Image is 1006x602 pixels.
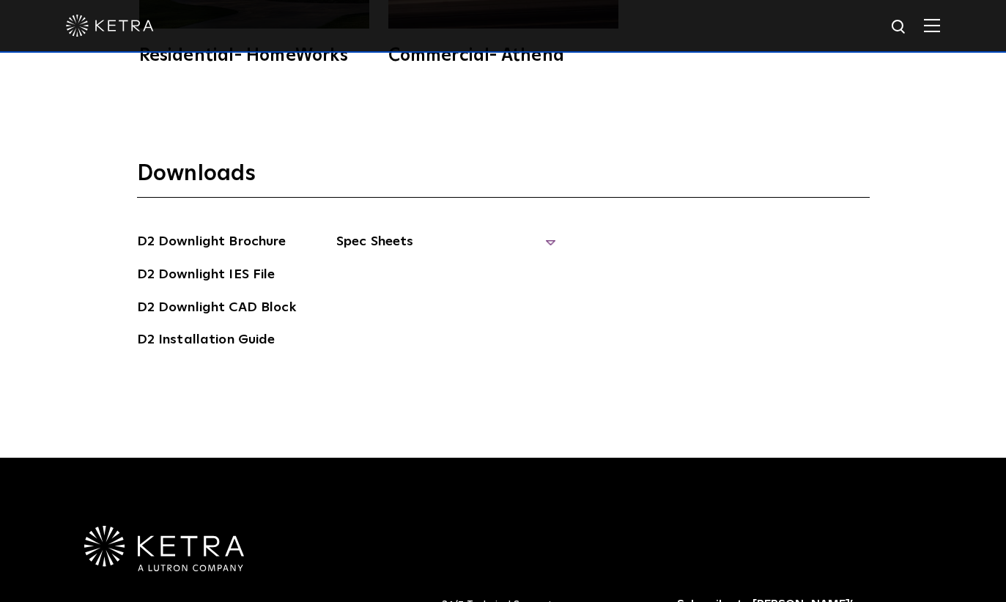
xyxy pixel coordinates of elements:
[139,47,369,64] div: Residential- HomeWorks
[66,15,154,37] img: ketra-logo-2019-white
[388,47,618,64] div: Commercial- Athena
[924,18,940,32] img: Hamburger%20Nav.svg
[336,231,556,264] span: Spec Sheets
[137,330,275,353] a: D2 Installation Guide
[84,526,244,571] img: Ketra-aLutronCo_White_RGB
[890,18,909,37] img: search icon
[137,264,275,288] a: D2 Downlight IES File
[137,297,296,321] a: D2 Downlight CAD Block
[137,160,870,198] h3: Downloads
[137,231,286,255] a: D2 Downlight Brochure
